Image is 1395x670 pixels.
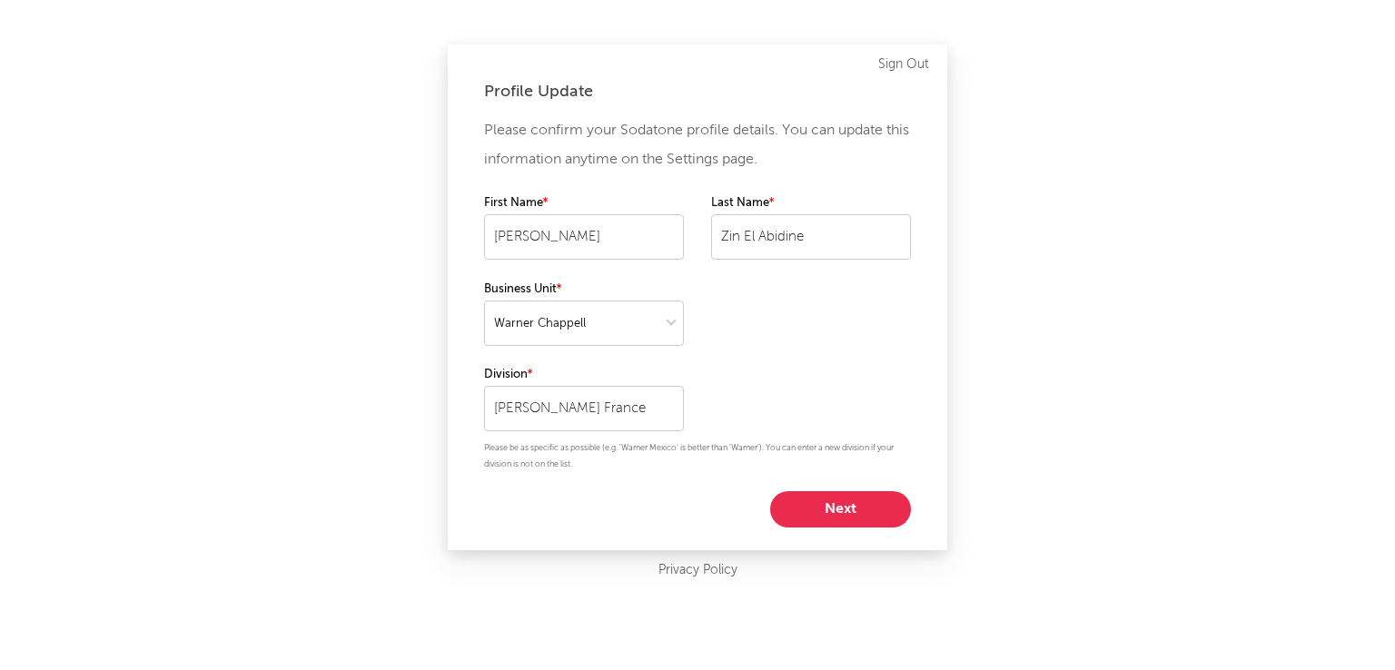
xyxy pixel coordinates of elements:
input: Your last name [711,214,911,260]
label: First Name [484,192,684,214]
button: Next [770,491,911,527]
input: Your division [484,386,684,431]
a: Sign Out [878,54,929,75]
p: Please be as specific as possible (e.g. 'Warner Mexico' is better than 'Warner'). You can enter a... [484,440,911,473]
input: Your first name [484,214,684,260]
p: Please confirm your Sodatone profile details. You can update this information anytime on the Sett... [484,116,911,174]
label: Division [484,364,684,386]
a: Privacy Policy [658,559,737,582]
label: Last Name [711,192,911,214]
div: Profile Update [484,81,911,103]
label: Business Unit [484,279,684,301]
